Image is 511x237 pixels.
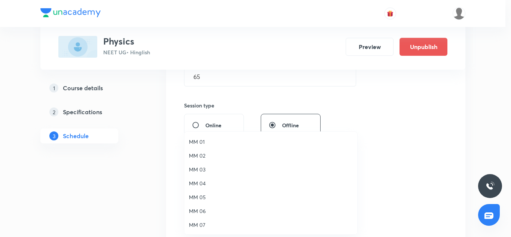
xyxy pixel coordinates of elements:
[189,221,353,229] span: MM 07
[189,152,353,159] span: MM 02
[189,193,353,201] span: MM 05
[189,207,353,215] span: MM 06
[189,179,353,187] span: MM 04
[189,165,353,173] span: MM 03
[189,138,353,146] span: MM 01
